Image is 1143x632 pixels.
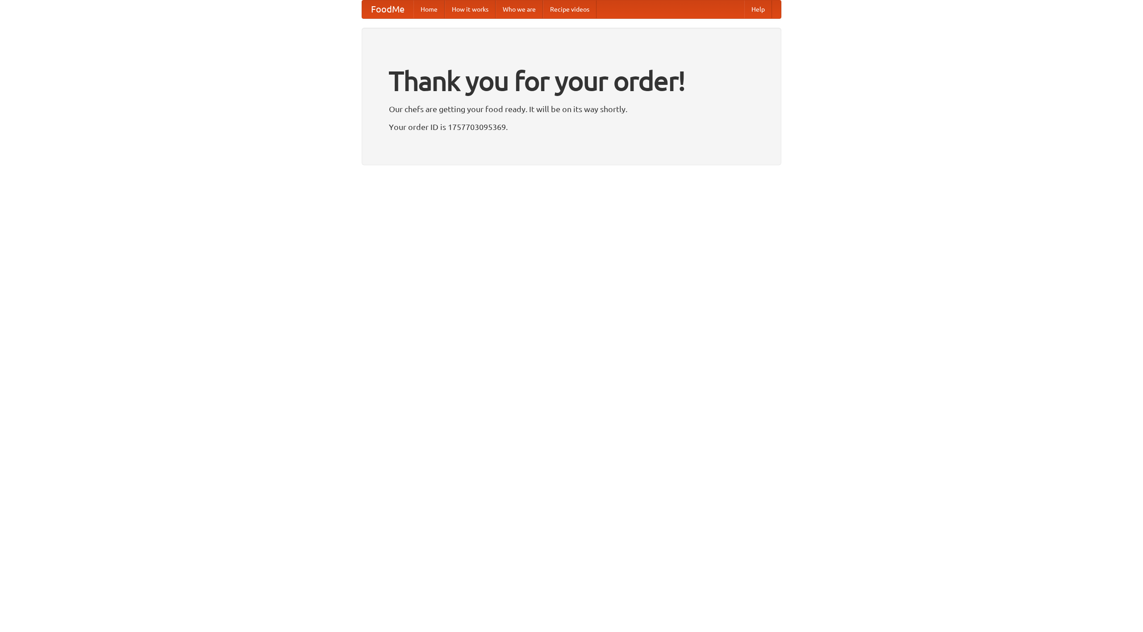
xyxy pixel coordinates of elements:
a: How it works [445,0,496,18]
p: Our chefs are getting your food ready. It will be on its way shortly. [389,102,754,116]
p: Your order ID is 1757703095369. [389,120,754,134]
a: Recipe videos [543,0,597,18]
a: Home [413,0,445,18]
a: Who we are [496,0,543,18]
a: Help [744,0,772,18]
h1: Thank you for your order! [389,59,754,102]
a: FoodMe [362,0,413,18]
